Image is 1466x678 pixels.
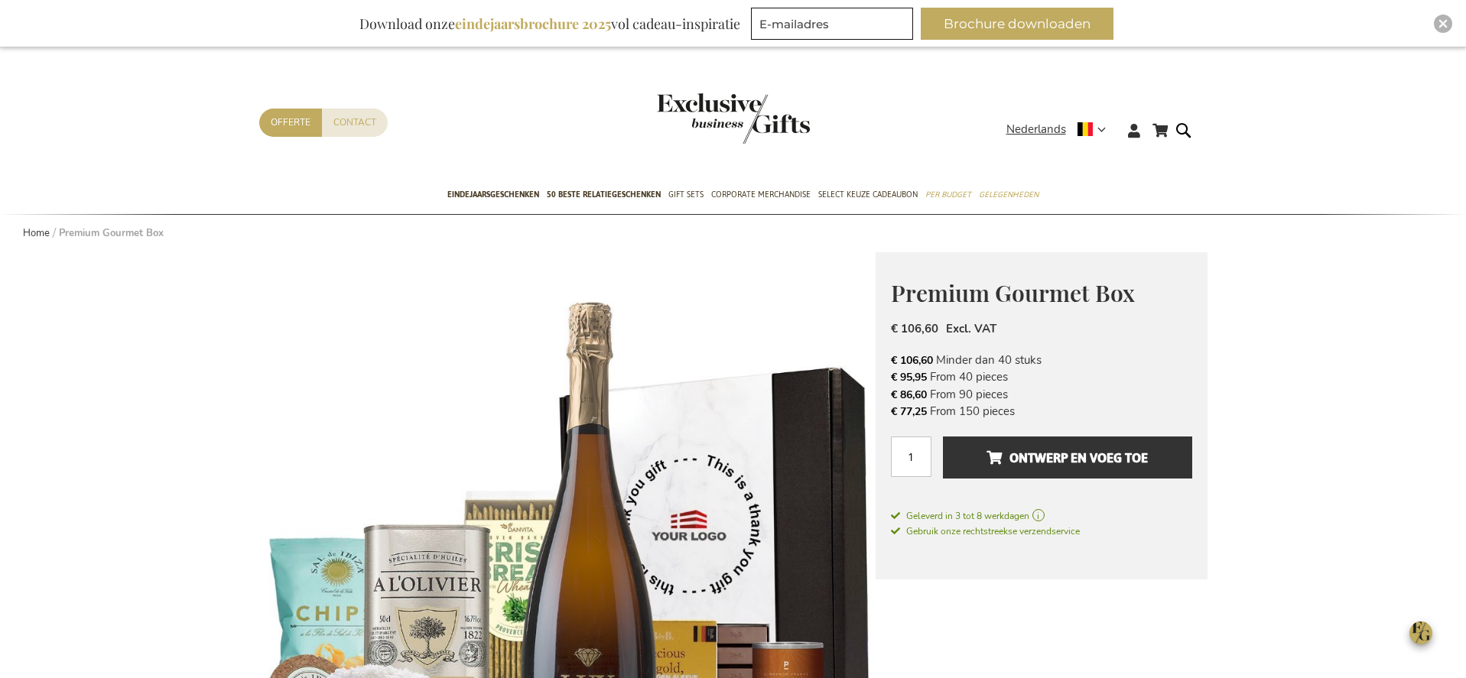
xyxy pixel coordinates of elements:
[322,109,388,137] a: Contact
[59,226,164,240] strong: Premium Gourmet Box
[1006,121,1066,138] span: Nederlands
[259,109,322,137] a: Offerte
[455,15,611,33] b: eindejaarsbrochure 2025
[891,368,1192,385] li: From 40 pieces
[891,403,1192,420] li: From 150 pieces
[891,370,927,384] span: € 95,95
[891,525,1080,537] span: Gebruik onze rechtstreekse verzendservice
[891,436,931,477] input: Aantal
[891,523,1080,538] a: Gebruik onze rechtstreekse verzendservice
[946,321,996,336] span: Excl. VAT
[891,353,933,368] span: € 106,60
[925,187,971,203] span: Per Budget
[891,386,1192,403] li: From 90 pieces
[891,277,1135,308] span: Premium Gourmet Box
[891,321,938,336] span: € 106,60
[818,187,918,203] span: Select Keuze Cadeaubon
[891,352,1192,368] li: Minder dan 40 stuks
[891,509,1192,523] a: Geleverd in 3 tot 8 werkdagen
[547,187,661,203] span: 50 beste relatiegeschenken
[891,404,927,419] span: € 77,25
[1006,121,1116,138] div: Nederlands
[751,8,913,40] input: E-mailadres
[657,93,733,144] a: store logo
[943,436,1191,478] button: Ontwerp en voeg toe
[979,187,1039,203] span: Gelegenheden
[711,187,811,203] span: Corporate Merchandise
[1438,19,1448,28] img: Close
[987,446,1148,470] span: Ontwerp en voeg toe
[668,187,704,203] span: Gift Sets
[657,93,810,144] img: Exclusive Business gifts logo
[891,388,927,402] span: € 86,60
[353,8,747,40] div: Download onze vol cadeau-inspiratie
[921,8,1113,40] button: Brochure downloaden
[447,187,539,203] span: Eindejaarsgeschenken
[751,8,918,44] form: marketing offers and promotions
[1434,15,1452,33] div: Close
[23,226,50,240] a: Home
